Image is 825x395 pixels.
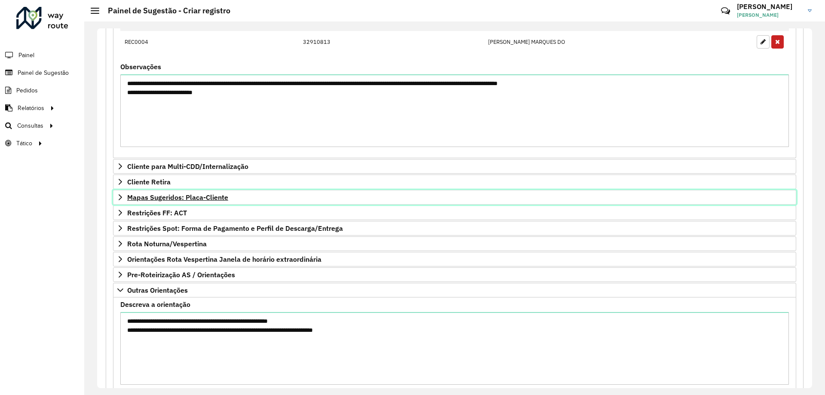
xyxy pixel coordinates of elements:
a: Contato Rápido [716,2,735,20]
label: Descreva a orientação [120,299,190,309]
span: Pedidos [16,86,38,95]
a: Orientações Rota Vespertina Janela de horário extraordinária [113,252,796,266]
span: Rota Noturna/Vespertina [127,240,207,247]
span: Painel [18,51,34,60]
span: Painel de Sugestão [18,68,69,77]
span: Tático [16,139,32,148]
label: Observações [120,61,161,72]
span: Consultas [17,121,43,130]
span: Cliente para Multi-CDD/Internalização [127,163,248,170]
span: Mapas Sugeridos: Placa-Cliente [127,194,228,201]
span: [PERSON_NAME] [737,11,801,19]
td: REC0004 [120,31,191,53]
span: Outras Orientações [127,287,188,294]
a: Restrições FF: ACT [113,205,796,220]
h3: [PERSON_NAME] [737,3,801,11]
span: Restrições FF: ACT [127,209,187,216]
a: Pre-Roteirização AS / Orientações [113,267,796,282]
span: Restrições Spot: Forma de Pagamento e Perfil de Descarga/Entrega [127,225,343,232]
a: Rota Noturna/Vespertina [113,236,796,251]
span: Orientações Rota Vespertina Janela de horário extraordinária [127,256,321,263]
a: Outras Orientações [113,283,796,297]
span: Pre-Roteirização AS / Orientações [127,271,235,278]
td: [PERSON_NAME] MARQUES DO [484,31,671,53]
a: Cliente Retira [113,175,796,189]
td: 32910813 [299,31,484,53]
span: Relatórios [18,104,44,113]
a: Restrições Spot: Forma de Pagamento e Perfil de Descarga/Entrega [113,221,796,236]
a: Cliente para Multi-CDD/Internalização [113,159,796,174]
a: Mapas Sugeridos: Placa-Cliente [113,190,796,205]
h2: Painel de Sugestão - Criar registro [99,6,230,15]
span: Cliente Retira [127,178,171,185]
